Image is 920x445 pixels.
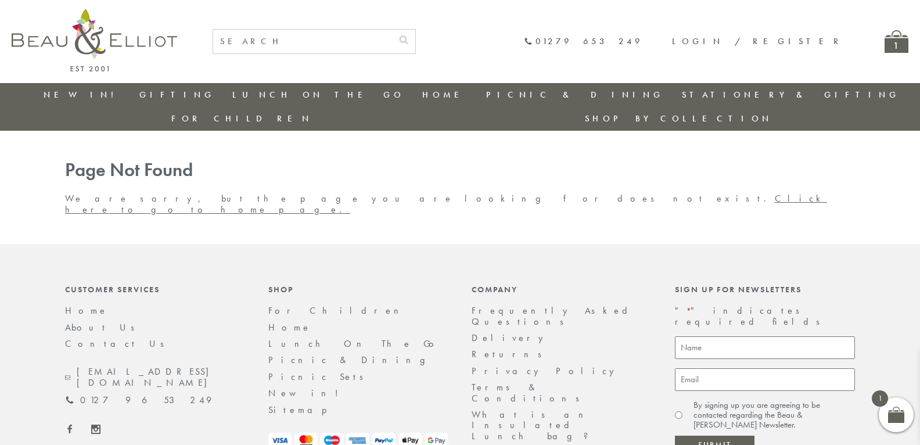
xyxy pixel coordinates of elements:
div: Customer Services [65,285,245,294]
a: Terms & Conditions [472,381,587,404]
a: Picnic & Dining [486,89,664,101]
a: For Children [171,113,312,124]
div: Company [472,285,652,294]
a: Stationery & Gifting [682,89,900,101]
a: Contact Us [65,338,172,350]
a: Frequently Asked Questions [472,304,635,327]
label: By signing up you are agreeing to be contacted regarding the Beau & [PERSON_NAME] Newsletter. [693,400,855,430]
input: SEARCH [213,30,392,53]
p: " " indicates required fields [675,306,855,327]
a: Home [422,89,469,101]
a: Returns [472,348,549,360]
a: Shop by collection [585,113,772,124]
a: Login / Register [672,35,844,47]
h1: Page Not Found [65,160,855,181]
a: What is an Insulated Lunch bag? [472,408,598,442]
div: Sign up for newsletters [675,285,855,294]
a: About Us [65,321,142,333]
img: logo [12,9,177,71]
a: Home [268,321,311,333]
a: For Children [268,304,408,317]
a: 01279 653 249 [524,37,643,46]
a: 01279 653 249 [65,395,211,405]
a: Picnic & Dining [268,354,437,366]
a: Picnic Sets [268,371,371,383]
a: Privacy Policy [472,365,620,377]
span: 1 [872,390,888,407]
a: Lunch On The Go [232,89,404,101]
a: Delivery [472,332,549,344]
div: We are sorry, but the page you are looking for does not exist. [53,160,867,215]
input: Email [675,368,855,391]
div: Shop [268,285,448,294]
a: New in! [268,387,347,399]
a: Lunch On The Go [268,338,441,350]
a: 1 [885,30,908,53]
a: Gifting [139,89,215,101]
a: Sitemap [268,404,343,416]
a: [EMAIL_ADDRESS][DOMAIN_NAME] [65,367,245,388]
a: New in! [44,89,121,101]
a: Home [65,304,108,317]
a: Click here to go to home page. [65,192,827,215]
input: Name [675,336,855,359]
